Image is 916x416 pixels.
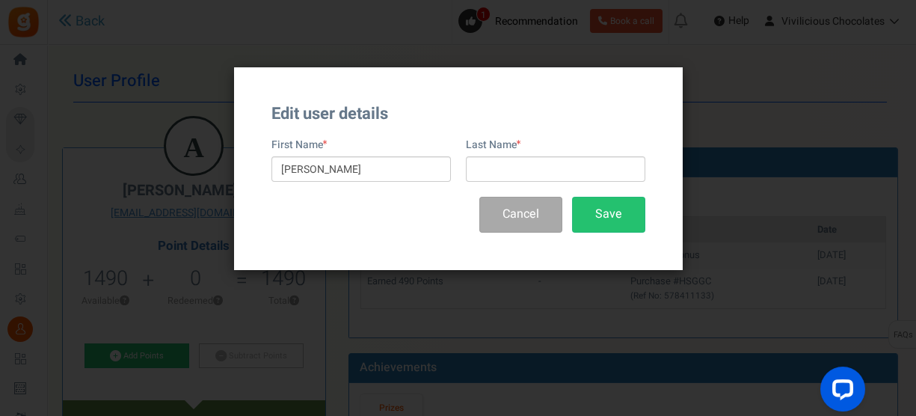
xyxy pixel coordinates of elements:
[271,138,323,153] label: First Name
[466,138,517,153] label: Last Name
[271,105,645,123] h3: Edit user details
[572,197,645,232] button: Save
[479,197,562,232] button: Cancel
